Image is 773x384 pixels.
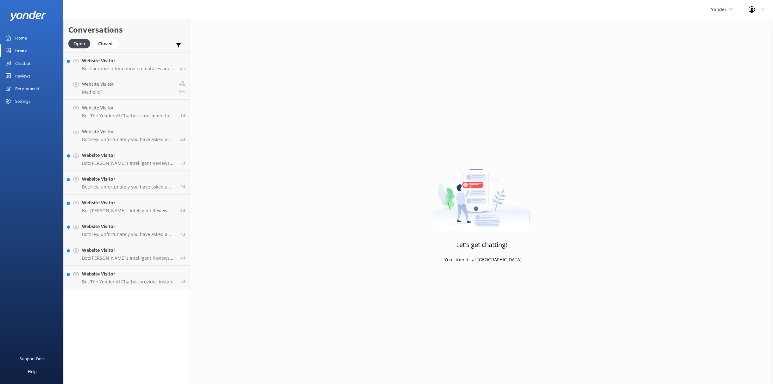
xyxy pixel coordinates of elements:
[9,11,46,21] img: yonder-white-logo.png
[15,44,27,57] div: Inbox
[711,6,726,12] span: Yonder
[456,240,507,250] h3: Let's get chatting!
[64,52,190,76] a: Website VisitorBot:For more information on features and pricing of the Yonder AI Chatbot, visit [...
[64,100,190,123] a: Website VisitorBot:The Yonder AI Chatbot is designed to provide instant 24/7 answers, boost booki...
[180,208,185,213] span: Sep 05 2025 08:16am (UTC +12:00) Pacific/Auckland
[82,57,175,64] h4: Website Visitor
[15,70,30,82] div: Reviews
[82,104,176,111] h4: Website Visitor
[82,279,176,285] p: Bot: The Yonder AI Chatbot provides instant 24/7 answers, boosts bookings, and saves staff time b...
[68,24,185,36] h2: Conversations
[180,160,185,166] span: Sep 06 2025 03:48am (UTC +12:00) Pacific/Auckland
[82,247,176,254] h4: Website Visitor
[82,255,176,261] p: Bot: [PERSON_NAME]’s Intelligent Reviews helps you maximize 5-star reviews and gather valuable fe...
[15,95,30,108] div: Settings
[82,160,176,166] p: Bot: [PERSON_NAME]’s Intelligent Reviews helps you maximize 5-star reviews and gather valuable fe...
[180,255,185,261] span: Sep 05 2025 06:29am (UTC +12:00) Pacific/Auckland
[93,40,121,47] a: Closed
[20,352,45,365] div: Support Docs
[64,218,190,242] a: Website VisitorBot:Hey, unfortunately you have asked a question that is outside of my knowledge b...
[178,89,185,95] span: Sep 08 2025 11:38am (UTC +12:00) Pacific/Auckland
[180,184,185,189] span: Sep 05 2025 08:53pm (UTC +12:00) Pacific/Auckland
[82,176,176,183] h4: Website Visitor
[82,270,176,277] h4: Website Visitor
[68,40,93,47] a: Open
[15,82,39,95] div: Recommend
[82,223,176,230] h4: Website Visitor
[433,152,531,232] img: artwork of a man stealing a conversation from at giant smartphone
[82,89,114,95] p: Me: hello?
[64,76,190,100] a: Website VisitorMe:hello?19h
[180,113,185,118] span: Sep 07 2025 08:01am (UTC +12:00) Pacific/Auckland
[64,195,190,218] a: Website VisitorBot:[PERSON_NAME]’s Intelligent Reviews helps you maximize 5-star reviews and gath...
[15,32,27,44] div: Home
[180,232,185,237] span: Sep 05 2025 06:52am (UTC +12:00) Pacific/Auckland
[180,279,185,284] span: Sep 05 2025 06:13am (UTC +12:00) Pacific/Auckland
[82,232,176,237] p: Bot: Hey, unfortunately you have asked a question that is outside of my knowledge base. It would ...
[82,208,176,214] p: Bot: [PERSON_NAME]’s Intelligent Reviews helps you maximize 5-star reviews and gather valuable fe...
[28,365,37,378] div: Help
[64,242,190,266] a: Website VisitorBot:[PERSON_NAME]’s Intelligent Reviews helps you maximize 5-star reviews and gath...
[180,137,185,142] span: Sep 06 2025 09:59am (UTC +12:00) Pacific/Auckland
[93,39,117,48] div: Closed
[68,39,90,48] div: Open
[82,66,175,71] p: Bot: For more information on features and pricing of the Yonder AI Chatbot, visit [URL][DOMAIN_NA...
[64,123,190,147] a: Website VisitorBot:Hey, unfortunately you have asked a question that is outside of my knowledge b...
[442,256,522,263] p: - Your friends at [GEOGRAPHIC_DATA]
[82,81,114,88] h4: Website Visitor
[82,113,176,119] p: Bot: The Yonder AI Chatbot is designed to provide instant 24/7 answers, boost bookings, and save ...
[82,152,176,159] h4: Website Visitor
[82,184,176,190] p: Bot: Hey, unfortunately you have asked a question that is outside of my knowledge base. It would ...
[82,137,176,142] p: Bot: Hey, unfortunately you have asked a question that is outside of my knowledge base. It would ...
[180,65,185,71] span: Sep 09 2025 04:33am (UTC +12:00) Pacific/Auckland
[64,147,190,171] a: Website VisitorBot:[PERSON_NAME]’s Intelligent Reviews helps you maximize 5-star reviews and gath...
[82,199,176,206] h4: Website Visitor
[82,128,176,135] h4: Website Visitor
[15,57,31,70] div: Chatbot
[64,266,190,289] a: Website VisitorBot:The Yonder AI Chatbot provides instant 24/7 answers, boosts bookings, and save...
[64,171,190,195] a: Website VisitorBot:Hey, unfortunately you have asked a question that is outside of my knowledge b...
